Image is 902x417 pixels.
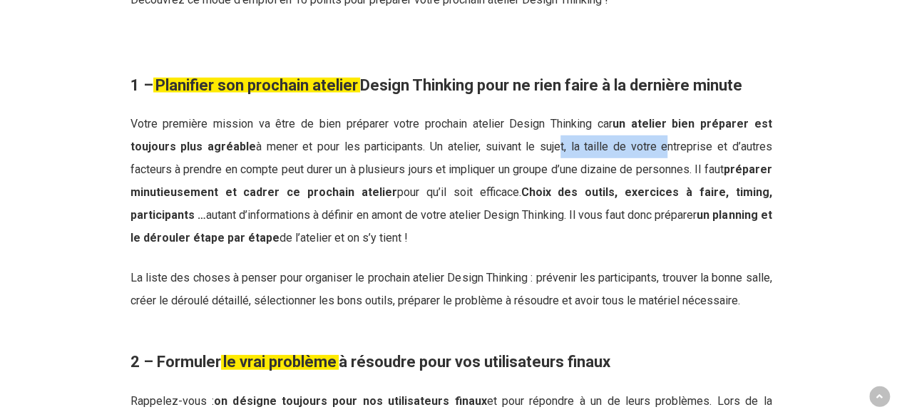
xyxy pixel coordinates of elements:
[214,394,486,408] strong: on désigne toujours pour nos utilisateurs finaux
[130,352,610,371] b: 2 – Formuler à résoudre pour vos utilisateurs finaux
[130,76,742,94] b: 1 – Design Thinking pour ne rien faire à la dernière minute
[130,185,772,244] span: autant d’informations à définir en amont de votre atelier Design Thinking. Il vous faut donc prép...
[153,76,360,94] em: Planifier son prochain atelier
[130,117,772,199] span: Votre première mission va être de bien préparer votre prochain atelier Design Thinking car à mene...
[130,271,772,307] span: La liste des choses à penser pour organiser le prochain atelier Design Thinking : prévenir les pa...
[221,352,339,371] em: le vrai problème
